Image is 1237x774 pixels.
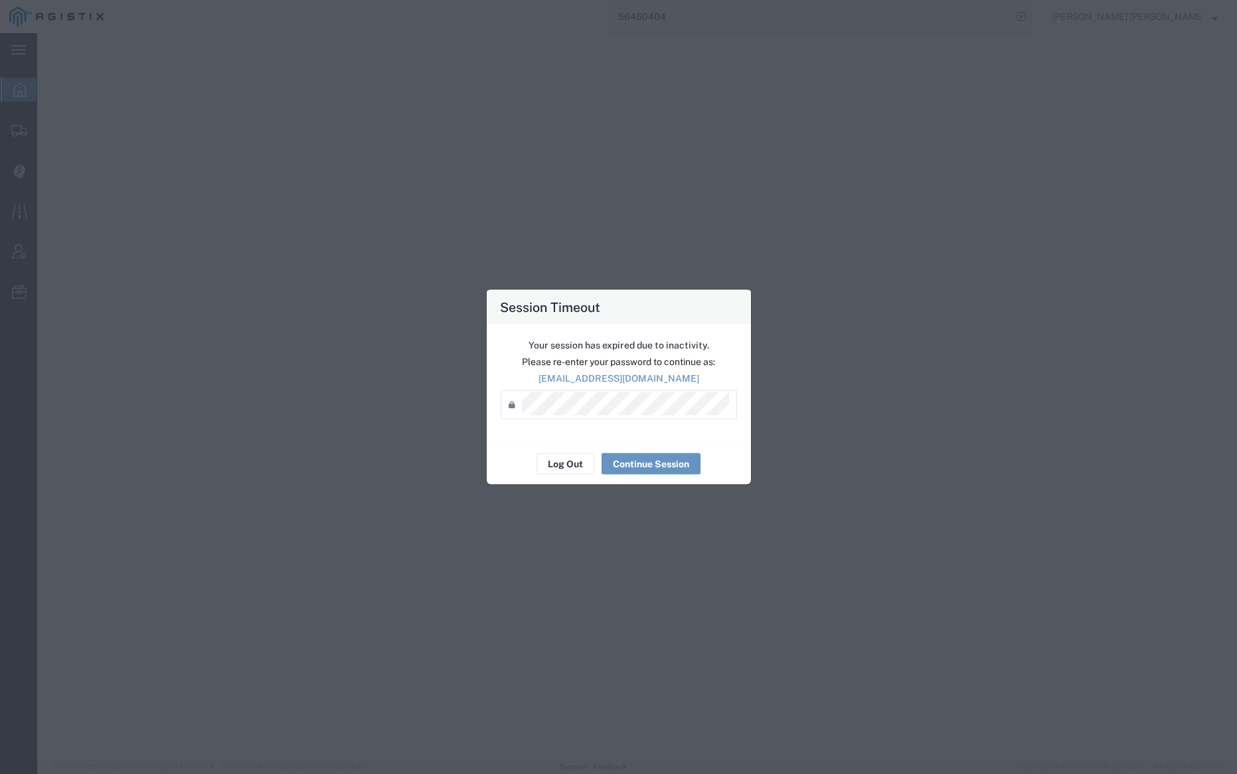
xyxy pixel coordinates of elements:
p: [EMAIL_ADDRESS][DOMAIN_NAME] [501,372,737,386]
h4: Session Timeout [500,297,600,317]
button: Log Out [536,453,594,475]
button: Continue Session [602,453,701,475]
p: Your session has expired due to inactivity. [501,339,737,352]
p: Please re-enter your password to continue as: [501,355,737,369]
